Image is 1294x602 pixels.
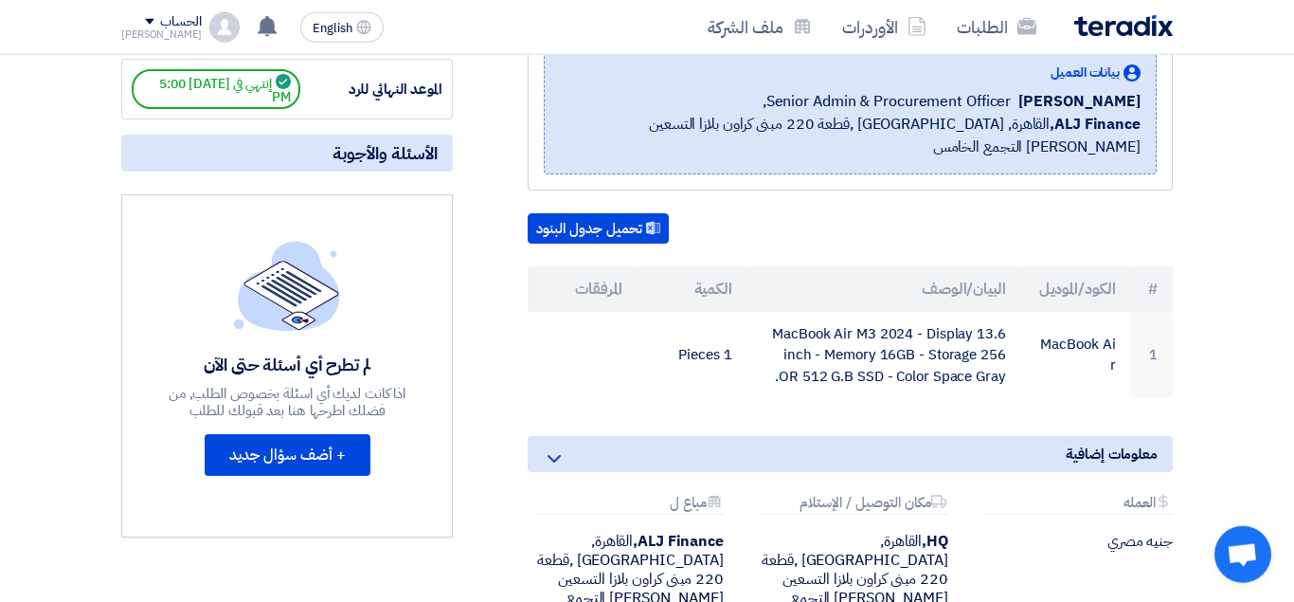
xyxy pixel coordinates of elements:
b: HQ, [922,530,948,553]
th: البيان/الوصف [746,266,1020,312]
div: [PERSON_NAME] [121,29,202,40]
a: الأوردرات [827,5,942,49]
a: Open chat [1214,526,1271,583]
span: الأسئلة والأجوبة [332,142,438,164]
img: empty_state_list.svg [234,241,340,330]
b: ALJ Finance, [633,530,724,553]
th: # [1131,266,1174,312]
div: الحساب [160,14,201,30]
th: المرفقات [528,266,638,312]
b: ALJ Finance, [1050,113,1141,136]
span: معلومات إضافية [1066,444,1158,465]
div: العمله [984,495,1173,515]
th: الكمية [638,266,747,312]
span: بيانات العميل [1051,63,1120,82]
div: الموعد النهائي للرد [300,79,442,100]
span: [PERSON_NAME] [1018,90,1141,113]
img: Teradix logo [1074,15,1173,37]
div: مباع ل [535,495,724,515]
button: + أضف سؤال جديد [205,434,370,476]
div: جنيه مصري [977,532,1173,551]
td: MacBook Air [1021,312,1131,399]
a: الطلبات [942,5,1051,49]
button: English [300,12,384,43]
td: 1 Pieces [638,312,747,399]
img: profile_test.png [209,12,240,43]
span: English [313,22,352,35]
td: 1 [1131,312,1174,399]
th: الكود/الموديل [1021,266,1131,312]
a: ملف الشركة [692,5,827,49]
span: Senior Admin & Procurement Officer, [763,90,1012,113]
div: لم تطرح أي أسئلة حتى الآن [149,354,425,375]
div: اذا كانت لديك أي اسئلة بخصوص الطلب, من فضلك اطرحها هنا بعد قبولك للطلب [149,385,425,419]
td: MacBook Air M3 2024 - Display 13.6 inch - Memory 16GB - Storage 256 OR 512 G.B SSD - Color Space ... [746,312,1020,399]
span: القاهرة, [GEOGRAPHIC_DATA] ,قطعة 220 مبنى كراون بلازا التسعين [PERSON_NAME] التجمع الخامس [560,113,1141,158]
span: إنتهي في [DATE] 5:00 PM [132,69,300,109]
div: مكان التوصيل / الإستلام [760,495,948,515]
button: تحميل جدول البنود [528,213,669,244]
